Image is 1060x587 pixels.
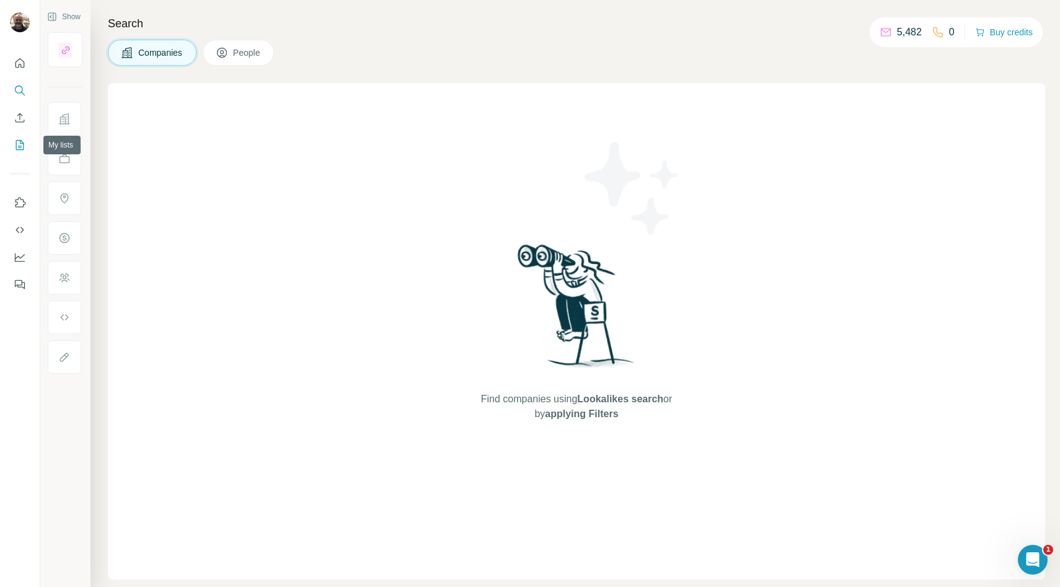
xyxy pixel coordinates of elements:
[949,25,955,40] p: 0
[576,133,688,244] img: Surfe Illustration - Stars
[975,24,1033,41] button: Buy credits
[108,15,1045,32] h4: Search
[477,392,676,421] span: Find companies using or by
[38,7,89,26] button: Show
[138,46,183,59] span: Companies
[233,46,262,59] span: People
[577,394,663,404] span: Lookalikes search
[1018,545,1048,575] iframe: Intercom live chat
[10,12,30,32] img: Avatar
[545,408,618,419] span: applying Filters
[10,79,30,102] button: Search
[10,219,30,241] button: Use Surfe API
[512,241,641,379] img: Surfe Illustration - Woman searching with binoculars
[10,192,30,214] button: Use Surfe on LinkedIn
[10,273,30,296] button: Feedback
[10,246,30,268] button: Dashboard
[897,25,922,40] p: 5,482
[1043,545,1053,555] span: 1
[10,52,30,74] button: Quick start
[10,107,30,129] button: Enrich CSV
[10,134,30,156] button: My lists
